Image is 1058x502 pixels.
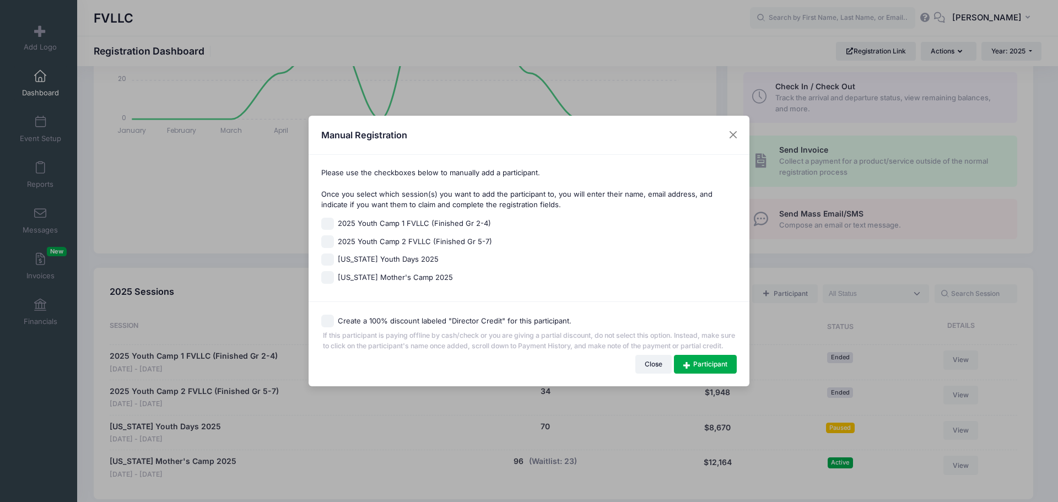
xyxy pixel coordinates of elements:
input: 2025 Youth Camp 2 FVLLC (Finished Gr 5-7) [321,235,334,248]
input: 2025 Youth Camp 1 FVLLC (Finished Gr 2-4) [321,218,334,230]
button: Close [724,125,743,145]
span: [US_STATE] Youth Days 2025 [338,254,439,265]
span: If this participant is paying offline by cash/check or you are giving a partial discount, do not ... [321,327,737,352]
label: Create a 100% discount labeled "Director Credit" for this participant. [338,316,571,327]
a: Participant [674,355,737,374]
input: [US_STATE] Youth Days 2025 [321,253,334,266]
p: Please use the checkboxes below to manually add a participant. Once you select which session(s) y... [321,168,737,210]
h4: Manual Registration [321,128,407,142]
input: [US_STATE] Mother's Camp 2025 [321,271,334,284]
span: 2025 Youth Camp 1 FVLLC (Finished Gr 2-4) [338,218,491,229]
span: 2025 Youth Camp 2 FVLLC (Finished Gr 5-7) [338,236,492,247]
span: [US_STATE] Mother's Camp 2025 [338,272,453,283]
button: Close [635,355,672,374]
